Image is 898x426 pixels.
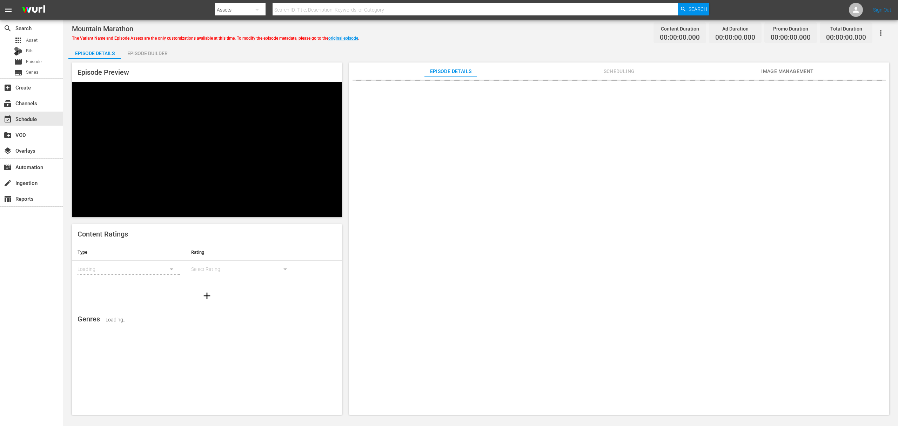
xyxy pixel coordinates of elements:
a: original episode [328,36,358,41]
span: Genres [78,315,100,323]
span: Automation [4,163,12,172]
table: simple table [72,244,342,282]
div: Episode Builder [121,45,174,62]
span: Scheduling [593,67,645,76]
span: Asset [14,36,22,45]
span: Episode Preview [78,68,129,76]
span: Content Ratings [78,230,128,238]
span: Mountain Marathon [72,25,133,33]
span: Asset [26,37,38,44]
span: Episode [14,58,22,66]
div: Episode Details [68,45,121,62]
span: Series [14,68,22,77]
span: Image Management [761,67,814,76]
div: Total Duration [826,24,866,34]
button: Episode Details [68,45,121,59]
a: Sign Out [873,7,891,13]
span: Create [4,84,12,92]
span: Loading.. [106,317,125,322]
span: The Variant Name and Episode Assets are the only customizations available at this time. To modify... [72,36,359,41]
span: 00:00:00.000 [660,34,700,42]
span: Bits [26,47,34,54]
div: Bits [14,47,22,55]
span: Reports [4,195,12,203]
span: Search [689,3,707,15]
span: 00:00:00.000 [715,34,755,42]
button: Search [678,3,709,15]
span: 00:00:00.000 [826,34,866,42]
span: Ingestion [4,179,12,187]
span: menu [4,6,13,14]
span: 00:00:00.000 [771,34,811,42]
span: Search [4,24,12,33]
span: Schedule [4,115,12,124]
div: Content Duration [660,24,700,34]
th: Rating [186,244,299,261]
th: Type [72,244,186,261]
div: Ad Duration [715,24,755,34]
span: Channels [4,99,12,108]
span: VOD [4,131,12,139]
img: ans4CAIJ8jUAAAAAAAAAAAAAAAAAAAAAAAAgQb4GAAAAAAAAAAAAAAAAAAAAAAAAJMjXAAAAAAAAAAAAAAAAAAAAAAAAgAT5G... [17,2,51,18]
div: Promo Duration [771,24,811,34]
button: Episode Builder [121,45,174,59]
span: Series [26,69,39,76]
span: Episode [26,58,42,65]
span: Overlays [4,147,12,155]
span: Episode Details [424,67,477,76]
